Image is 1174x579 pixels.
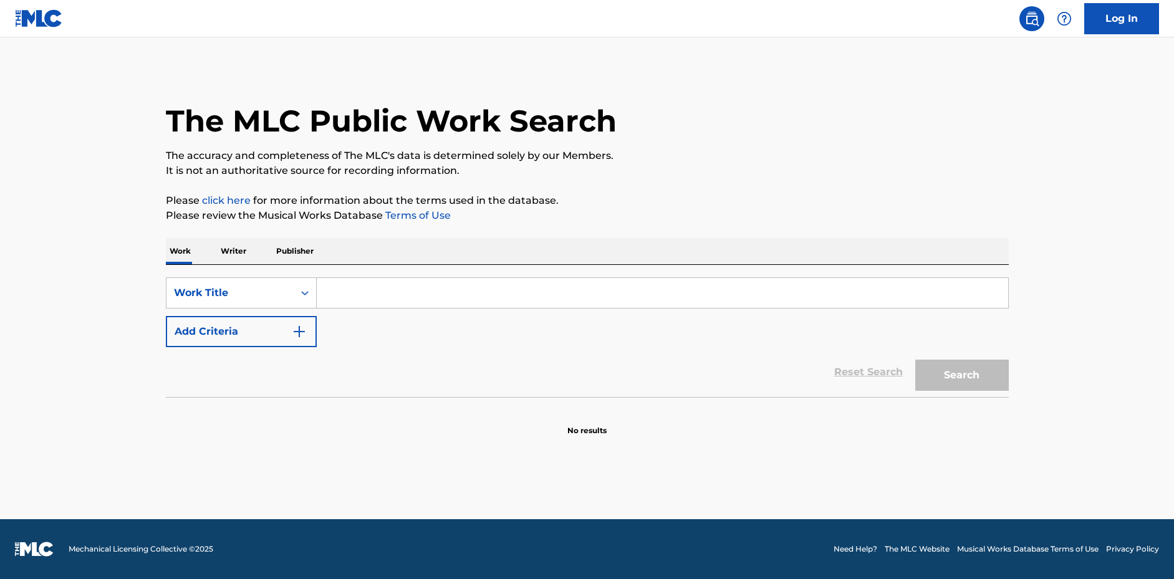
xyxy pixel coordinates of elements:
p: Publisher [272,238,317,264]
p: The accuracy and completeness of The MLC's data is determined solely by our Members. [166,148,1009,163]
a: click here [202,194,251,206]
div: Work Title [174,285,286,300]
img: MLC Logo [15,9,63,27]
img: 9d2ae6d4665cec9f34b9.svg [292,324,307,339]
img: help [1057,11,1072,26]
p: It is not an authoritative source for recording information. [166,163,1009,178]
span: Mechanical Licensing Collective © 2025 [69,543,213,555]
p: Please for more information about the terms used in the database. [166,193,1009,208]
div: Help [1052,6,1077,31]
a: Need Help? [834,543,877,555]
a: Log In [1084,3,1159,34]
a: Musical Works Database Terms of Use [957,543,1099,555]
a: Terms of Use [383,209,451,221]
button: Add Criteria [166,316,317,347]
a: The MLC Website [885,543,950,555]
h1: The MLC Public Work Search [166,102,617,140]
p: Writer [217,238,250,264]
p: Please review the Musical Works Database [166,208,1009,223]
a: Public Search [1019,6,1044,31]
a: Privacy Policy [1106,543,1159,555]
form: Search Form [166,277,1009,397]
p: Work [166,238,195,264]
p: No results [567,410,607,436]
img: logo [15,542,54,557]
img: search [1024,11,1039,26]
